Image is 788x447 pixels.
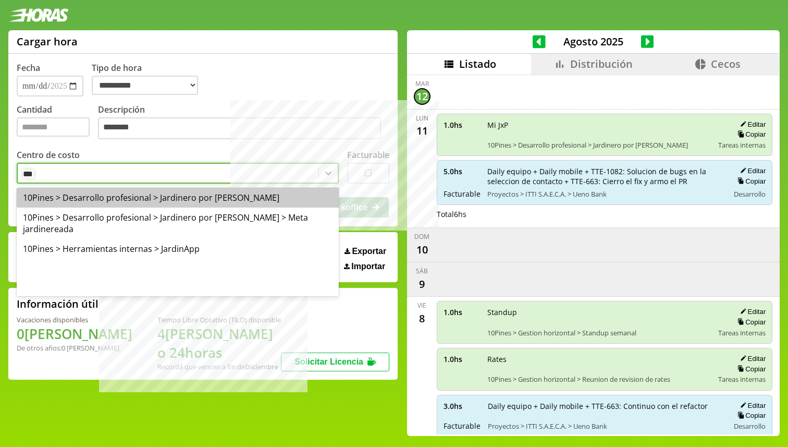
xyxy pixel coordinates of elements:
[487,166,722,186] span: Daily equipo + Daily mobile + TTE-1082: Solucion de bugs en la seleccion de contacto + TTE-663: C...
[737,354,766,363] button: Editar
[347,149,389,161] label: Facturable
[157,362,281,371] div: Recordá que vencen a fin de
[17,117,90,137] input: Cantidad
[444,166,480,176] span: 5.0 hs
[444,401,481,411] span: 3.0 hs
[17,297,98,311] h2: Información útil
[718,140,766,150] span: Tareas internas
[8,8,69,22] img: logotipo
[444,189,480,199] span: Facturable
[734,365,766,373] button: Copiar
[734,130,766,139] button: Copiar
[734,318,766,327] button: Copiar
[92,62,206,96] label: Tipo de hora
[734,411,766,420] button: Copiar
[488,401,722,411] span: Daily equipo + Daily mobile + TTE-663: Continuo con el refactor
[416,114,428,123] div: lun
[294,357,363,366] span: Solicitar Licencia
[98,104,389,142] label: Descripción
[17,208,339,239] div: 10Pines > Desarrollo profesional > Jardinero por [PERSON_NAME] > Meta jardinereada
[444,354,480,364] span: 1.0 hs
[415,79,429,88] div: mar
[734,177,766,186] button: Copiar
[92,76,198,95] select: Tipo de hora
[487,328,711,337] span: 10Pines > Gestion horizontal > Standup semanal
[414,310,430,327] div: 8
[444,120,480,130] span: 1.0 hs
[711,57,741,71] span: Cecos
[734,189,766,199] span: Desarrollo
[281,353,389,371] button: Solicitar Licencia
[414,232,429,241] div: dom
[487,140,711,150] span: 10Pines > Desarrollo profesional > Jardinero por [PERSON_NAME]
[570,57,633,71] span: Distribución
[352,247,386,256] span: Exportar
[351,262,385,271] span: Importar
[487,189,722,199] span: Proyectos > ITTI S.A.E.C.A. > Ueno Bank
[488,421,722,431] span: Proyectos > ITTI S.A.E.C.A. > Ueno Bank
[546,34,641,49] span: Agosto 2025
[98,117,381,139] textarea: Descripción
[414,275,430,292] div: 9
[444,307,480,317] span: 1.0 hs
[17,343,132,353] div: De otros años: 0 [PERSON_NAME]
[17,315,132,324] div: Vacaciones disponibles
[737,401,766,410] button: Editar
[407,75,780,434] div: scrollable content
[459,57,496,71] span: Listado
[17,149,80,161] label: Centro de costo
[17,62,40,74] label: Fecha
[414,241,430,258] div: 10
[17,324,132,343] h1: 0 [PERSON_NAME]
[341,246,389,257] button: Exportar
[487,120,711,130] span: Mi JxP
[737,120,766,129] button: Editar
[737,307,766,316] button: Editar
[737,166,766,175] button: Editar
[17,104,98,142] label: Cantidad
[17,239,339,259] div: 10Pines > Herramientas internas > JardinApp
[245,362,278,371] b: Diciembre
[157,315,281,324] div: Tiempo Libre Optativo (TiLO) disponible
[17,34,78,49] h1: Cargar hora
[718,374,766,384] span: Tareas internas
[487,374,711,384] span: 10Pines > Gestion horizontal > Reunion de revision de rates
[734,421,766,431] span: Desarrollo
[487,307,711,317] span: Standup
[414,123,430,139] div: 11
[487,354,711,364] span: Rates
[17,188,339,208] div: 10Pines > Desarrollo profesional > Jardinero por [PERSON_NAME]
[437,209,773,219] div: Total 6 hs
[157,324,281,362] h1: 4 [PERSON_NAME] o 24 horas
[416,267,428,275] div: sáb
[414,88,430,105] div: 12
[718,328,766,337] span: Tareas internas
[444,421,481,431] span: Facturable
[417,301,426,310] div: vie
